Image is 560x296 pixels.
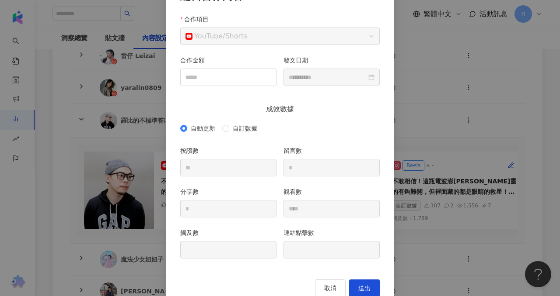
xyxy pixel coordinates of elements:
span: / [185,28,374,45]
label: 連結點擊數 [283,228,321,237]
label: 合作金額 [180,55,211,65]
label: 發文日期 [283,55,315,65]
input: 觸及數 [181,241,276,258]
label: 合作項目 [180,14,215,24]
label: 觀看數 [283,187,308,196]
input: 觀看數 [284,200,379,217]
span: Shorts [225,32,247,40]
div: YouTube [185,28,223,45]
input: 合作金額 [181,69,276,86]
span: 成效數據 [259,103,301,114]
input: 分享數 [181,200,276,217]
span: 自訂數據 [229,124,261,133]
span: 取消 [324,285,336,292]
input: 連結點擊數 [284,241,379,258]
label: 觸及數 [180,228,205,237]
span: 自動更新 [187,124,219,133]
input: 發文日期 [289,72,367,82]
label: 分享數 [180,187,205,196]
input: 留言數 [284,159,379,176]
label: 留言數 [283,146,308,155]
span: 送出 [358,285,371,292]
input: 按讚數 [181,159,276,176]
label: 按讚數 [180,146,205,155]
